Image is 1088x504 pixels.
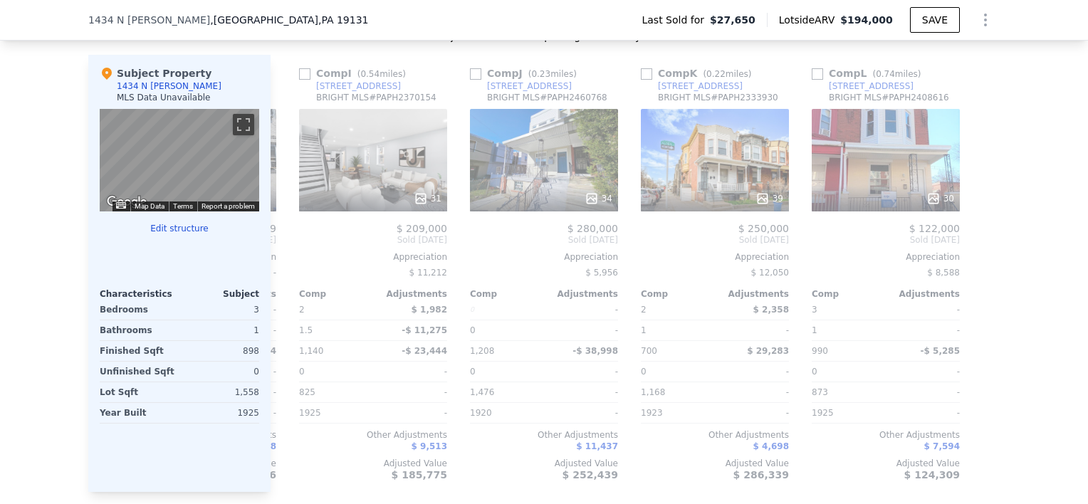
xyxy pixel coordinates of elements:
div: - [718,362,789,382]
span: -$ 38,998 [572,346,618,356]
div: Comp [812,288,886,300]
span: $ 124,309 [904,469,960,481]
span: -$ 23,444 [402,346,447,356]
div: Other Adjustments [470,429,618,441]
span: 1,168 [641,387,665,397]
div: Other Adjustments [812,429,960,441]
div: [STREET_ADDRESS] [316,80,401,92]
span: Sold [DATE] [641,234,789,246]
div: Bathrooms [100,320,177,340]
a: Open this area in Google Maps (opens a new window) [103,193,150,211]
span: $ 1,982 [412,305,447,315]
div: - [889,300,960,320]
div: - [547,403,618,423]
div: - [889,320,960,340]
a: Terms [173,202,193,210]
span: $ 280,000 [567,223,618,234]
span: 0.54 [360,69,380,79]
span: Sold [DATE] [470,234,618,246]
img: Google [103,193,150,211]
div: 34 [585,191,612,206]
div: - [718,320,789,340]
div: 39 [755,191,783,206]
div: Comp J [470,66,582,80]
div: - [547,362,618,382]
div: 3 [182,300,259,320]
div: Comp I [299,66,412,80]
button: SAVE [910,7,960,33]
span: 0.22 [706,69,726,79]
span: 0 [641,367,647,377]
span: $ 250,000 [738,223,789,234]
span: ( miles) [523,69,582,79]
span: 1,476 [470,387,494,397]
div: 898 [182,341,259,361]
div: - [376,403,447,423]
div: Unfinished Sqft [100,362,177,382]
div: Adjustments [715,288,789,300]
div: Adjusted Value [299,458,447,469]
div: 0 [470,300,541,320]
div: Map [100,109,259,211]
div: Adjusted Value [812,458,960,469]
span: 1,140 [299,346,323,356]
div: Appreciation [470,251,618,263]
div: Comp K [641,66,757,80]
div: 1923 [641,403,712,423]
div: Comp L [812,66,927,80]
div: Adjustments [544,288,618,300]
div: Comp [299,288,373,300]
span: $ 11,437 [576,441,618,451]
span: Last Sold for [642,13,710,27]
div: [STREET_ADDRESS] [658,80,743,92]
div: 1 [812,320,883,340]
div: Street View [100,109,259,211]
span: 0.23 [531,69,550,79]
span: 0 [299,367,305,377]
div: 1 [182,320,259,340]
div: Lot Sqft [100,382,177,402]
div: 1.5 [299,320,370,340]
span: 1,208 [470,346,494,356]
div: 1920 [470,403,541,423]
div: - [376,382,447,402]
div: Comp [641,288,715,300]
span: $ 185,775 [392,469,447,481]
div: Adjustments [373,288,447,300]
span: $194,000 [840,14,893,26]
div: BRIGHT MLS # PAPH2333930 [658,92,778,103]
div: Bedrooms [100,300,177,320]
div: 1925 [299,403,370,423]
span: $ 12,050 [751,268,789,278]
a: [STREET_ADDRESS] [641,80,743,92]
div: BRIGHT MLS # PAPH2408616 [829,92,949,103]
div: MLS Data Unavailable [117,92,211,103]
span: $ 4,698 [753,441,789,451]
div: 0 [182,362,259,382]
div: Characteristics [100,288,179,300]
button: Toggle fullscreen view [233,114,254,135]
a: [STREET_ADDRESS] [812,80,914,92]
div: - [718,382,789,402]
div: Other Adjustments [299,429,447,441]
span: ( miles) [697,69,757,79]
span: Sold [DATE] [812,234,960,246]
div: Other Adjustments [641,429,789,441]
div: Adjusted Value [641,458,789,469]
button: Show Options [971,6,1000,34]
div: - [376,362,447,382]
button: Map Data [135,201,164,211]
span: $ 2,358 [753,305,789,315]
div: - [547,382,618,402]
span: 990 [812,346,828,356]
span: $ 252,439 [563,469,618,481]
span: 3 [812,305,817,315]
a: [STREET_ADDRESS] [299,80,401,92]
span: $ 122,000 [909,223,960,234]
div: BRIGHT MLS # PAPH2460768 [487,92,607,103]
span: -$ 5,285 [921,346,960,356]
div: Adjustments [886,288,960,300]
span: -$ 11,275 [402,325,447,335]
button: Keyboard shortcuts [116,202,126,209]
div: Appreciation [299,251,447,263]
